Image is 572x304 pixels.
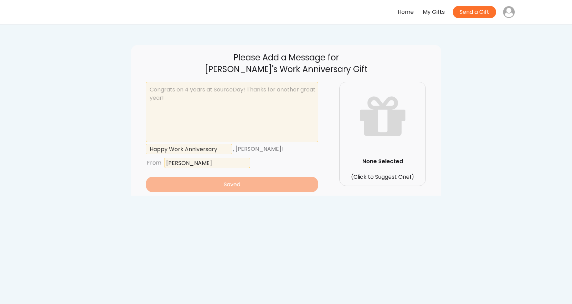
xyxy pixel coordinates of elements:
div: My Gifts [423,7,445,17]
button: Saved [146,177,318,192]
div: Please Add a Message for [145,52,428,63]
div: , [PERSON_NAME]! [233,144,307,154]
div: Home [398,7,414,17]
button: Send a Gift [453,6,496,18]
div: (Click to Suggest One!) [341,173,425,181]
input: Type here... [164,158,250,168]
img: yH5BAEAAAAALAAAAAABAAEAAAIBRAA7 [57,6,92,18]
input: Type here... [146,144,232,154]
div: None Selected [341,157,425,166]
div: From [147,158,161,168]
div: [PERSON_NAME]'s Work Anniversary Gift [145,63,428,75]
